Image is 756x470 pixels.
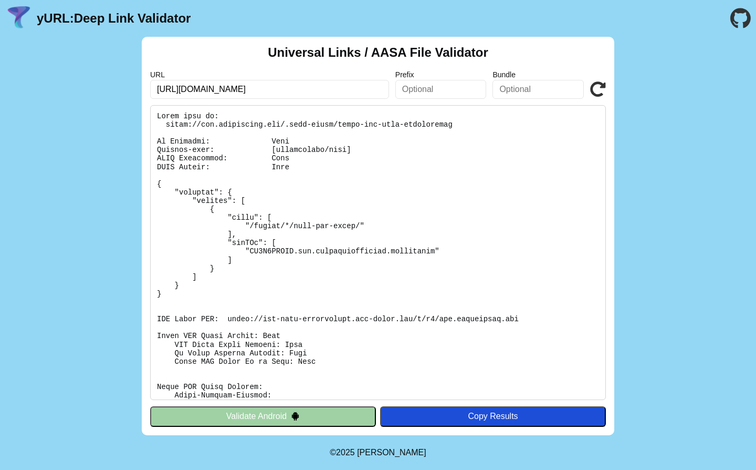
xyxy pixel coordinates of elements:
[385,412,601,421] div: Copy Results
[150,80,389,99] input: Required
[395,70,487,79] label: Prefix
[291,412,300,421] img: droidIcon.svg
[268,45,488,60] h2: Universal Links / AASA File Validator
[5,5,33,32] img: yURL Logo
[150,70,389,79] label: URL
[357,448,426,457] a: Michael Ibragimchayev's Personal Site
[336,448,355,457] span: 2025
[330,435,426,470] footer: ©
[150,105,606,400] pre: Lorem ipsu do: sitam://con.adipiscing.eli/.sedd-eiusm/tempo-inc-utla-etdoloremag Al Enimadmi: Ven...
[395,80,487,99] input: Optional
[492,80,584,99] input: Optional
[150,406,376,426] button: Validate Android
[37,11,191,26] a: yURL:Deep Link Validator
[380,406,606,426] button: Copy Results
[492,70,584,79] label: Bundle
